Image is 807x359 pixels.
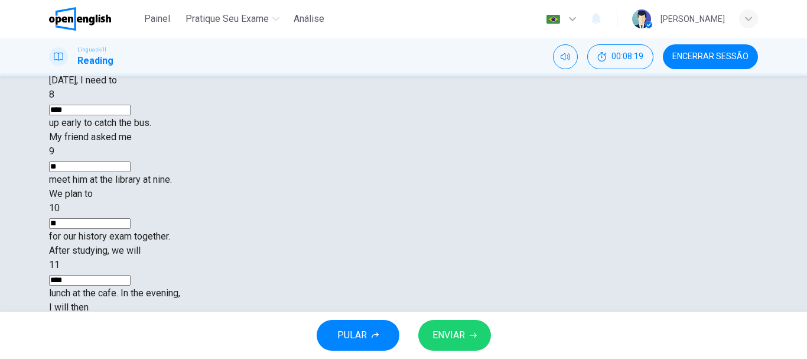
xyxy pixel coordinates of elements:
[49,259,60,270] span: 11
[663,44,758,69] button: Encerrar Sessão
[546,15,561,24] img: pt
[49,145,54,157] span: 9
[632,9,651,28] img: Profile picture
[49,117,151,128] span: up early to catch the bus.
[337,327,367,344] span: PULAR
[432,327,465,344] span: ENVIAR
[181,8,284,30] button: Pratique seu exame
[49,89,54,100] span: 8
[144,12,170,26] span: Painel
[49,231,170,242] span: for our history exam together.
[138,8,176,30] button: Painel
[294,12,324,26] span: Análise
[49,287,180,299] span: lunch at the cafe. In the evening,
[49,174,172,185] span: meet him at the library at nine.
[49,75,117,86] span: [DATE], I need to
[611,52,643,62] span: 00:08:19
[587,44,653,69] button: 00:08:19
[49,131,132,143] span: My friend asked me
[77,46,106,54] span: Linguaskill
[587,44,653,69] div: Esconder
[660,12,725,26] div: [PERSON_NAME]
[49,7,138,31] a: OpenEnglish logo
[77,54,113,68] h1: Reading
[317,320,399,351] button: PULAR
[49,188,93,199] span: We plan to
[49,245,141,256] span: After studying, we will
[49,202,60,214] span: 10
[49,7,111,31] img: OpenEnglish logo
[672,52,749,62] span: Encerrar Sessão
[49,302,89,313] span: I will then
[186,12,269,26] span: Pratique seu exame
[289,8,329,30] button: Análise
[418,320,491,351] button: ENVIAR
[553,44,578,69] div: Silenciar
